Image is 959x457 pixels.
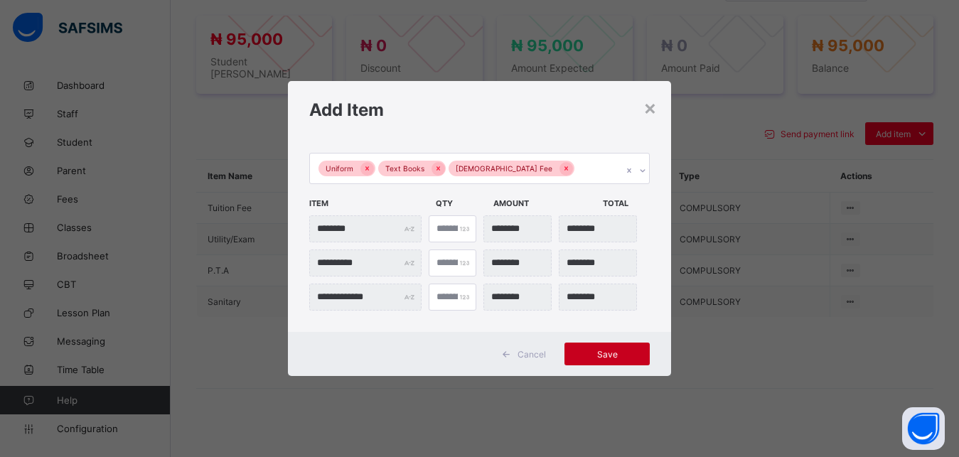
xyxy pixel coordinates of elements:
button: Open asap [902,407,945,450]
div: Text Books [378,161,432,177]
h1: Add Item [309,100,650,120]
div: × [643,95,657,119]
span: Qty [436,191,487,215]
span: Save [575,349,639,360]
span: Cancel [518,349,546,360]
div: [DEMOGRAPHIC_DATA] Fee [449,161,559,177]
div: Uniform [318,161,360,177]
span: Item [309,191,429,215]
span: Total [603,191,654,215]
span: Amount [493,191,596,215]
